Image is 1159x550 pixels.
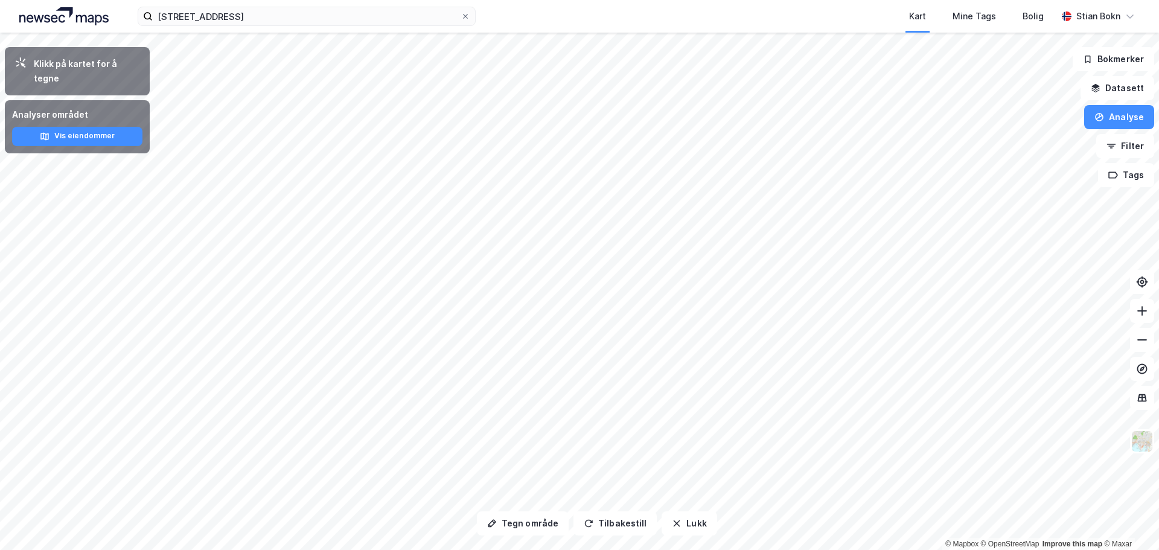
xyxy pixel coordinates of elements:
div: Analyser området [12,107,142,122]
div: Bolig [1023,9,1044,24]
button: Filter [1096,134,1154,158]
div: Klikk på kartet for å tegne [34,57,140,86]
input: Søk på adresse, matrikkel, gårdeiere, leietakere eller personer [153,7,461,25]
button: Bokmerker [1073,47,1154,71]
div: Kontrollprogram for chat [1099,492,1159,550]
img: Z [1131,430,1154,453]
button: Tilbakestill [573,511,657,536]
button: Lukk [662,511,717,536]
button: Tegn område [477,511,569,536]
div: Stian Bokn [1076,9,1120,24]
a: OpenStreetMap [981,540,1039,548]
button: Vis eiendommer [12,127,142,146]
div: Mine Tags [953,9,996,24]
iframe: Chat Widget [1099,492,1159,550]
a: Mapbox [945,540,979,548]
button: Tags [1098,163,1154,187]
div: Kart [909,9,926,24]
a: Improve this map [1042,540,1102,548]
button: Analyse [1084,105,1154,129]
button: Datasett [1081,76,1154,100]
img: logo.a4113a55bc3d86da70a041830d287a7e.svg [19,7,109,25]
